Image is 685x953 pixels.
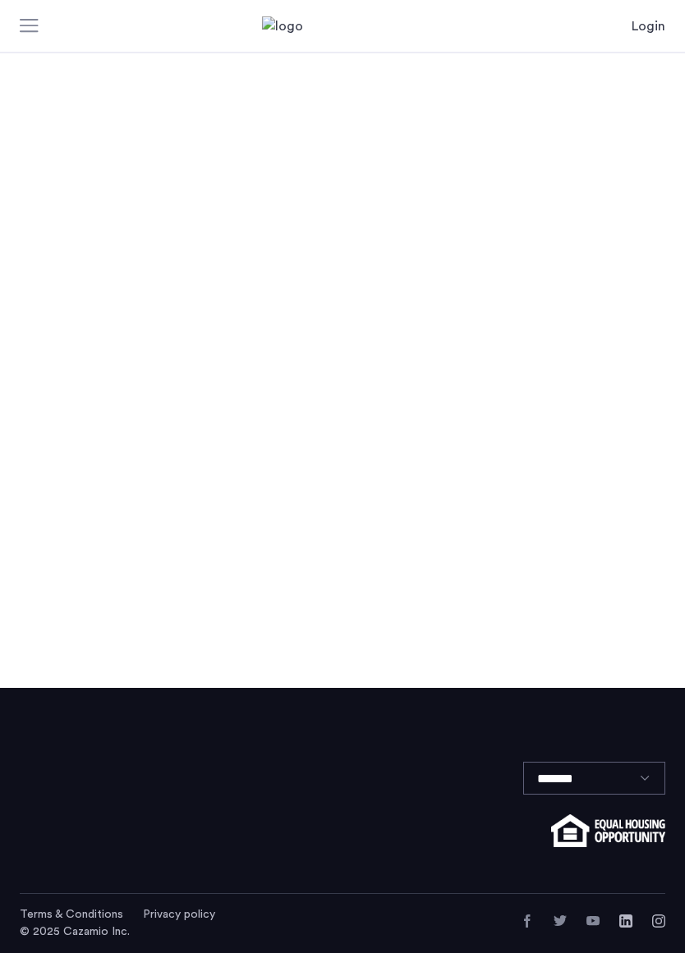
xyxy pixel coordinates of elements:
[632,16,665,36] a: Login
[262,16,423,36] img: logo
[143,906,215,923] a: Privacy policy
[262,16,423,36] a: Cazamio Logo
[521,914,534,928] a: Facebook
[586,914,600,928] a: YouTube
[523,762,665,795] select: Language select
[554,914,567,928] a: Twitter
[20,906,123,923] a: Terms and conditions
[652,914,665,928] a: Instagram
[619,914,632,928] a: LinkedIn
[551,814,665,847] img: equal-housing.png
[20,926,130,937] span: © 2025 Cazamio Inc.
